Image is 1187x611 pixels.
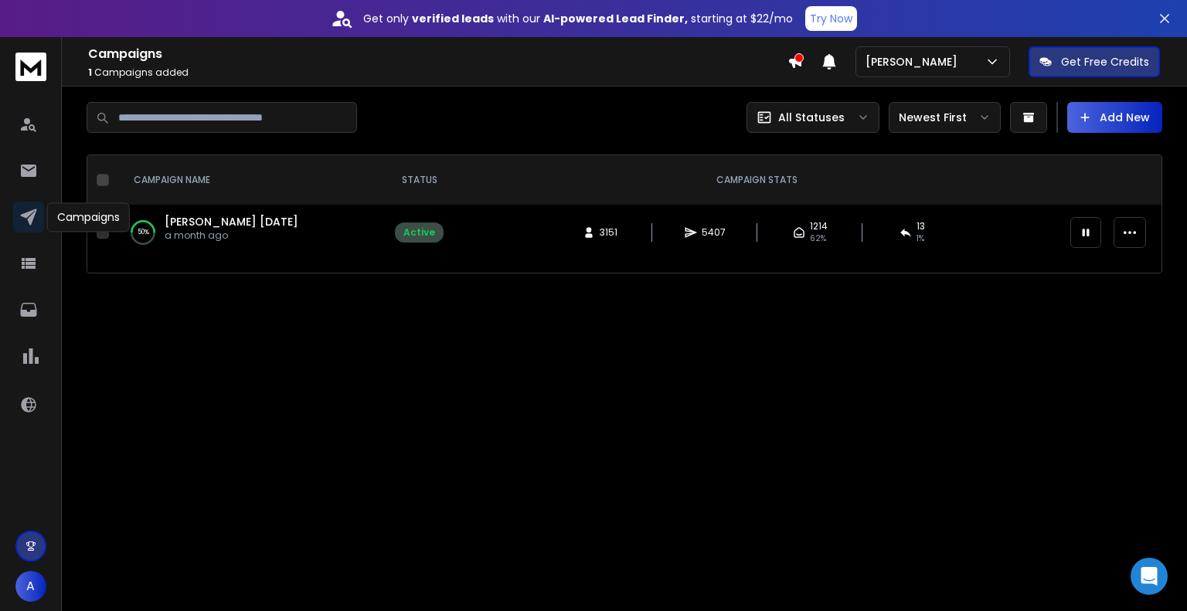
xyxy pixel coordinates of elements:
[810,11,852,26] p: Try Now
[88,66,92,79] span: 1
[778,110,845,125] p: All Statuses
[363,11,793,26] p: Get only with our starting at $22/mo
[600,226,617,239] span: 3151
[15,53,46,81] img: logo
[1029,46,1160,77] button: Get Free Credits
[917,233,924,245] span: 1 %
[810,233,826,245] span: 62 %
[115,205,386,260] td: 50%[PERSON_NAME] [DATE]a month ago
[1061,54,1149,70] p: Get Free Credits
[88,66,787,79] p: Campaigns added
[115,155,386,205] th: CAMPAIGN NAME
[1067,102,1162,133] button: Add New
[917,220,925,233] span: 13
[805,6,857,31] button: Try Now
[543,11,688,26] strong: AI-powered Lead Finder,
[88,45,787,63] h1: Campaigns
[453,155,1061,205] th: CAMPAIGN STATS
[866,54,964,70] p: [PERSON_NAME]
[810,220,828,233] span: 1214
[412,11,494,26] strong: verified leads
[15,571,46,602] button: A
[1131,558,1168,595] div: Open Intercom Messenger
[138,225,149,240] p: 50 %
[702,226,726,239] span: 5407
[386,155,453,205] th: STATUS
[165,229,298,242] p: a month ago
[47,202,130,232] div: Campaigns
[403,226,435,239] div: Active
[165,214,298,229] a: [PERSON_NAME] [DATE]
[889,102,1001,133] button: Newest First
